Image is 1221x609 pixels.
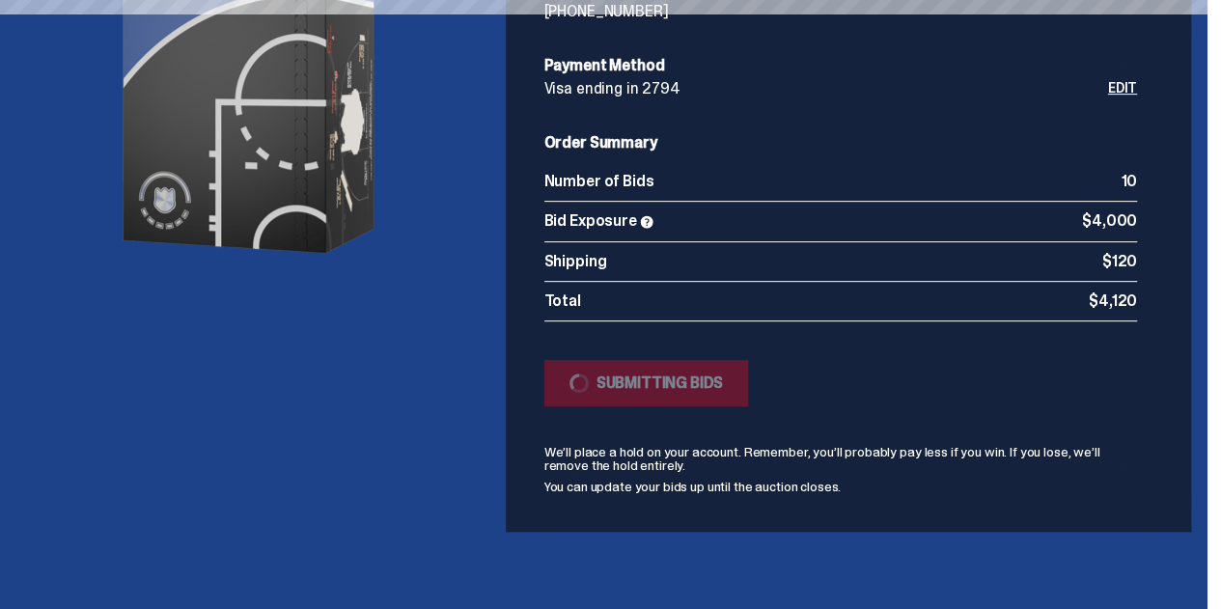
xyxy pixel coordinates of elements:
p: We’ll place a hold on your account. Remember, you’ll probably pay less if you win. If you lose, w... [544,445,1137,472]
p: $4,120 [1089,293,1137,309]
h6: Order Summary [544,135,1137,151]
p: Bid Exposure [544,213,1082,230]
a: Edit [1108,81,1137,97]
p: 10 [1121,174,1137,189]
p: Visa ending in 2794 [544,81,1108,97]
p: Total [544,293,1089,309]
p: [PHONE_NUMBER] [544,4,1108,19]
p: $120 [1102,254,1137,269]
p: Shipping [544,254,1102,269]
p: You can update your bids up until the auction closes. [544,480,1137,493]
p: Number of Bids [544,174,1122,189]
p: $4,000 [1082,213,1137,230]
h6: Payment Method [544,58,1137,73]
